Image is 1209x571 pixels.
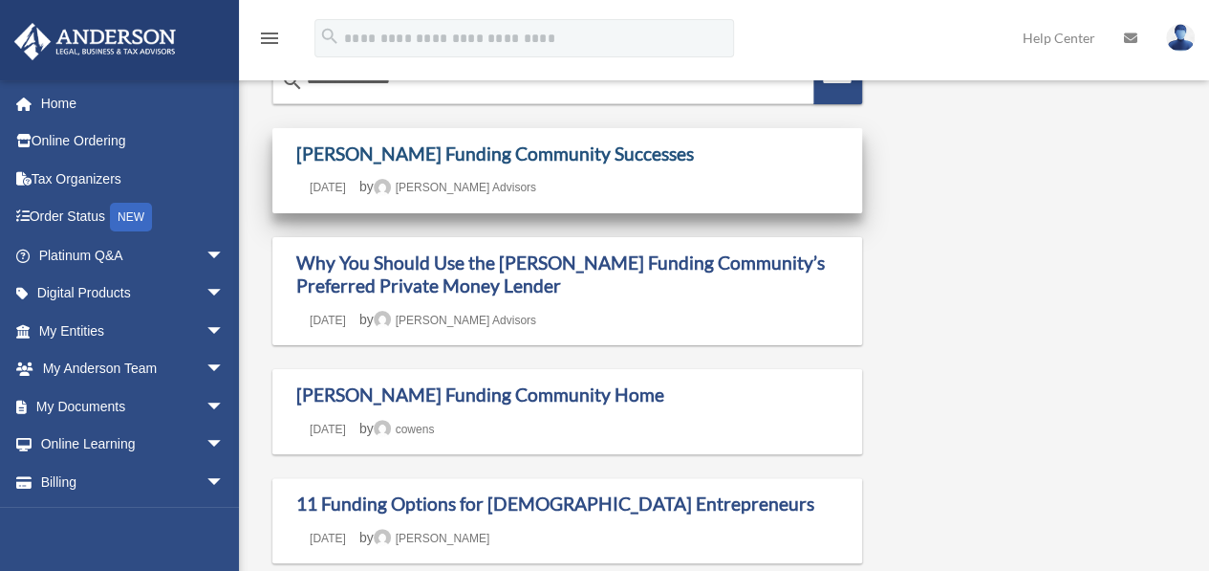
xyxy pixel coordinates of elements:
[13,426,253,464] a: Online Learningarrow_drop_down
[296,181,359,194] a: [DATE]
[9,23,182,60] img: Anderson Advisors Platinum Portal
[13,463,253,501] a: Billingarrow_drop_down
[1166,24,1195,52] img: User Pic
[296,314,359,327] a: [DATE]
[359,312,536,327] span: by
[13,198,253,237] a: Order StatusNEW
[205,350,244,389] span: arrow_drop_down
[296,384,664,406] a: [PERSON_NAME] Funding Community Home
[374,181,536,194] a: [PERSON_NAME] Advisors
[359,530,490,545] span: by
[359,179,536,194] span: by
[296,532,359,545] a: [DATE]
[205,463,244,502] span: arrow_drop_down
[205,387,244,427] span: arrow_drop_down
[13,350,253,388] a: My Anderson Teamarrow_drop_down
[13,236,253,275] a: Platinum Q&Aarrow_drop_down
[13,387,253,426] a: My Documentsarrow_drop_down
[258,33,281,50] a: menu
[13,501,253,539] a: Events Calendar
[319,26,340,47] i: search
[205,426,244,465] span: arrow_drop_down
[110,203,152,231] div: NEW
[296,143,694,165] a: [PERSON_NAME] Funding Community Successes
[296,252,825,297] a: Why You Should Use the [PERSON_NAME] Funding Community’s Preferred Private Money Lender
[13,275,253,313] a: Digital Productsarrow_drop_down
[296,493,814,515] a: 11 Funding Options for [DEMOGRAPHIC_DATA] Entrepreneurs
[205,312,244,351] span: arrow_drop_down
[258,27,281,50] i: menu
[374,314,536,327] a: [PERSON_NAME] Advisors
[296,423,359,436] a: [DATE]
[281,70,304,93] i: search
[359,421,434,436] span: by
[205,236,244,275] span: arrow_drop_down
[205,275,244,314] span: arrow_drop_down
[13,160,253,198] a: Tax Organizers
[374,423,435,436] a: cowens
[13,84,244,122] a: Home
[374,532,490,545] a: [PERSON_NAME]
[13,122,253,161] a: Online Ordering
[13,312,253,350] a: My Entitiesarrow_drop_down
